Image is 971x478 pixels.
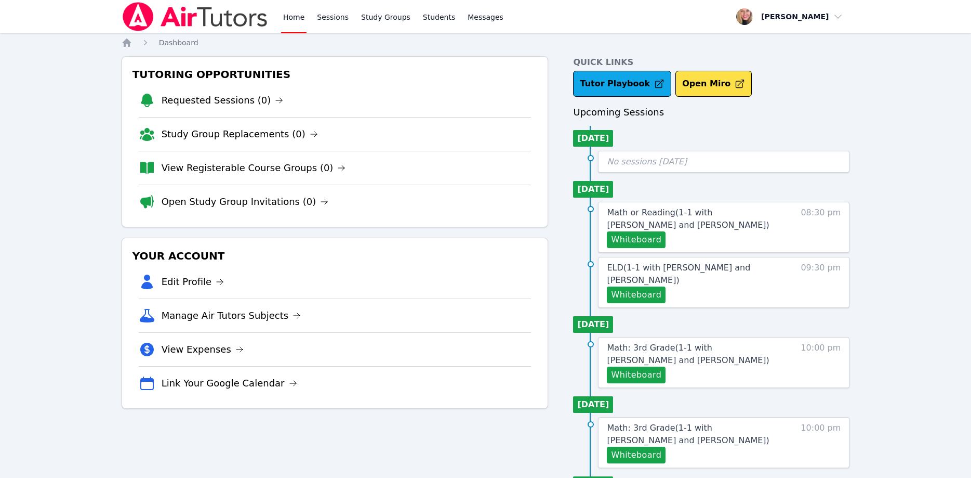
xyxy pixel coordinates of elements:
a: Study Group Replacements (0) [162,127,318,141]
a: Math or Reading(1-1 with [PERSON_NAME] and [PERSON_NAME]) [607,206,782,231]
button: Whiteboard [607,367,666,383]
li: [DATE] [573,181,613,198]
button: Whiteboard [607,447,666,463]
span: 10:00 pm [801,342,841,383]
span: Dashboard [159,38,198,47]
li: [DATE] [573,316,613,333]
a: Open Study Group Invitations (0) [162,195,329,209]
h3: Upcoming Sessions [573,105,849,120]
span: Messages [468,12,503,22]
button: Whiteboard [607,231,666,248]
li: [DATE] [573,130,613,147]
span: 10:00 pm [801,422,841,463]
span: 09:30 pm [801,262,841,303]
span: Math: 3rd Grade ( 1-1 with [PERSON_NAME] and [PERSON_NAME] ) [607,343,769,365]
a: Math: 3rd Grade(1-1 with [PERSON_NAME] and [PERSON_NAME]) [607,342,782,367]
a: Edit Profile [162,275,224,289]
a: Manage Air Tutors Subjects [162,308,301,323]
span: Math: 3rd Grade ( 1-1 with [PERSON_NAME] and [PERSON_NAME] ) [607,423,769,445]
h3: Your Account [130,247,540,265]
h3: Tutoring Opportunities [130,65,540,84]
a: View Expenses [162,342,244,357]
h4: Quick Links [573,56,849,69]
img: Air Tutors [122,2,269,31]
a: Link Your Google Calendar [162,376,297,391]
nav: Breadcrumb [122,37,850,48]
a: View Registerable Course Groups (0) [162,161,346,175]
a: ELD(1-1 with [PERSON_NAME] and [PERSON_NAME]) [607,262,782,287]
a: Tutor Playbook [573,71,671,97]
a: Dashboard [159,37,198,48]
a: Math: 3rd Grade(1-1 with [PERSON_NAME] and [PERSON_NAME]) [607,422,782,447]
span: No sessions [DATE] [607,157,687,166]
button: Whiteboard [607,287,666,303]
span: 08:30 pm [801,206,841,248]
span: Math or Reading ( 1-1 with [PERSON_NAME] and [PERSON_NAME] ) [607,208,769,230]
span: ELD ( 1-1 with [PERSON_NAME] and [PERSON_NAME] ) [607,263,750,285]
a: Requested Sessions (0) [162,93,284,108]
button: Open Miro [675,71,752,97]
li: [DATE] [573,396,613,413]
